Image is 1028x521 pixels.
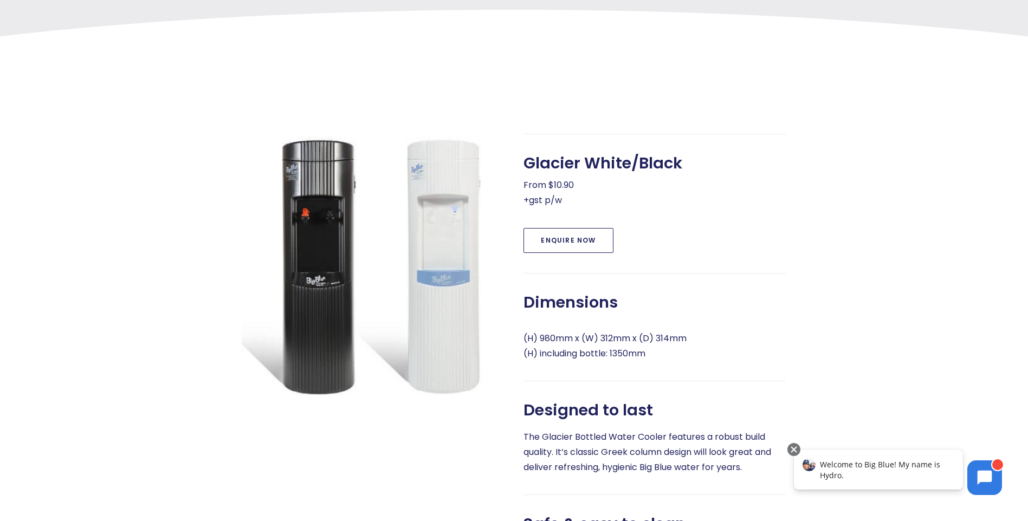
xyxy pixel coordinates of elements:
p: The Glacier Bottled Water Cooler features a robust build quality. It’s classic Greek column desig... [523,429,786,475]
p: (H) 980mm x (W) 312mm x (D) 314mm (H) including bottle: 1350mm [523,331,786,361]
span: Designed to last [523,401,653,420]
a: Enquire Now [523,228,613,253]
span: Glacier White/Black [523,154,682,173]
span: Dimensions [523,293,618,312]
p: From $10.90 +gst p/w [523,178,786,208]
iframe: Chatbot [783,441,1013,506]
